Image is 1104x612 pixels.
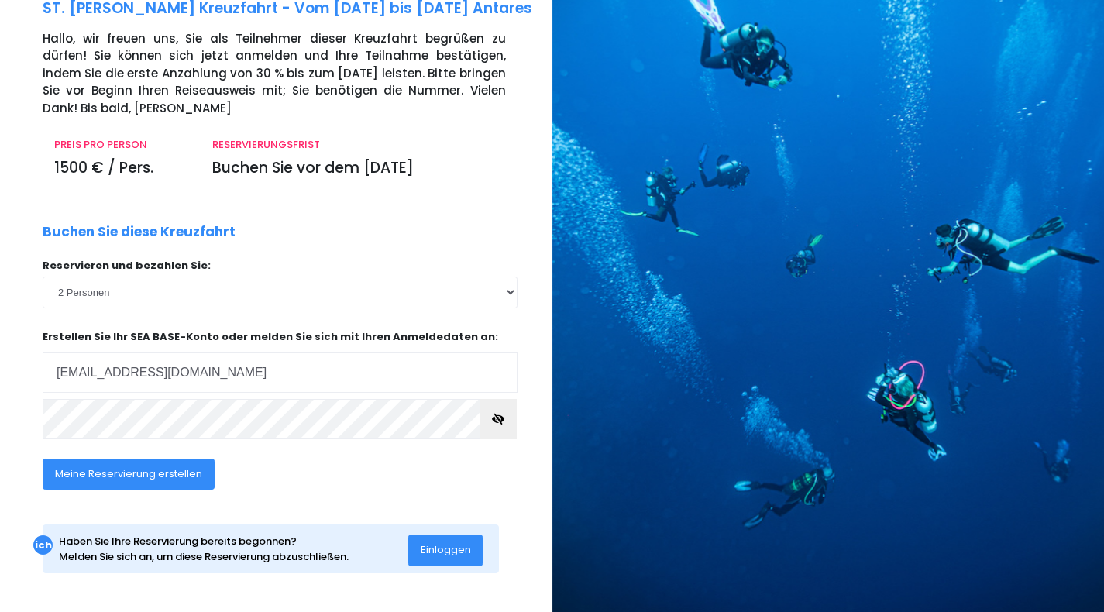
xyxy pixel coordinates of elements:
[59,549,349,564] font: Melden Sie sich an, um diese Reservierung abzuschließen.
[43,30,506,116] font: Hallo, wir freuen uns, Sie als Teilnehmer dieser Kreuzfahrt begrüßen zu dürfen! Sie können sich j...
[54,157,153,178] font: 1500 € / Pers.
[43,459,215,490] button: Meine Reservierung erstellen
[43,352,518,393] input: E-Mail-Adresse
[55,466,202,481] font: Meine Reservierung erstellen
[212,137,320,152] font: RESERVIERUNGSFRIST
[421,542,471,557] font: Einloggen
[54,137,147,152] font: PREIS PRO PERSON
[59,534,297,548] font: Haben Sie Ihre Reservierung bereits begonnen?
[408,543,483,556] a: Einloggen
[43,258,211,273] font: Reservieren und bezahlen Sie:
[35,538,52,552] font: ich
[43,222,236,241] font: Buchen Sie diese Kreuzfahrt
[43,329,498,344] font: Erstellen Sie Ihr SEA BASE-Konto oder melden Sie sich mit Ihren Anmeldedaten an:
[408,535,483,566] button: Einloggen
[212,157,414,178] font: Buchen Sie vor dem [DATE]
